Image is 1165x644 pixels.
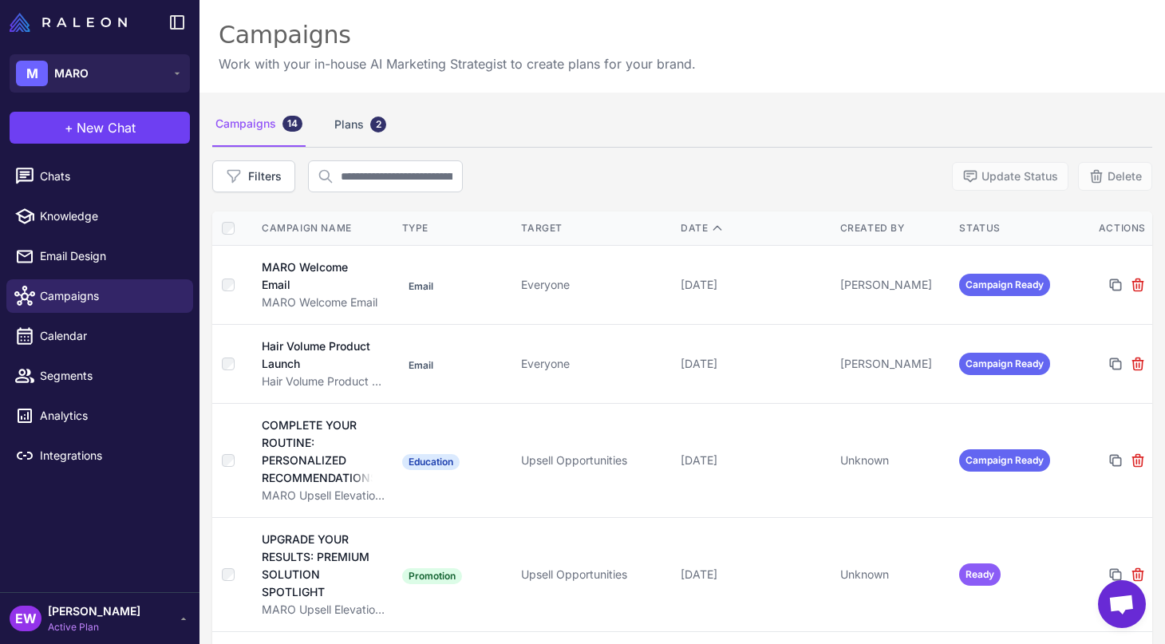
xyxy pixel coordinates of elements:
img: Raleon Logo [10,13,127,32]
div: 2 [370,117,386,132]
div: Hair Volume Product Launch [262,373,386,390]
div: [DATE] [681,355,827,373]
span: Campaign Ready [959,353,1050,375]
p: Work with your in-house AI Marketing Strategist to create plans for your brand. [219,54,696,73]
button: +New Chat [10,112,190,144]
div: Created By [840,221,947,235]
div: MARO Welcome Email [262,259,371,294]
div: UPGRADE YOUR RESULTS: PREMIUM SOLUTION SPOTLIGHT [262,531,378,601]
div: Status [959,221,1066,235]
a: Open chat [1098,580,1146,628]
div: MARO Upsell Elevation: Complementary Products Focus [262,487,386,504]
span: Email [402,279,440,294]
span: Analytics [40,407,180,425]
span: Promotion [402,568,462,584]
button: Delete [1078,162,1152,191]
div: Hair Volume Product Launch [262,338,373,373]
div: MARO Upsell Elevation: Complementary Products Focus [262,601,386,618]
div: Everyone [521,355,668,373]
div: [PERSON_NAME] [840,355,947,373]
div: Date [681,221,827,235]
span: Calendar [40,327,180,345]
a: Analytics [6,399,193,433]
button: Filters [212,160,295,192]
a: Chats [6,160,193,193]
div: MARO Welcome Email [262,294,386,311]
a: Knowledge [6,200,193,233]
span: Chats [40,168,180,185]
div: [DATE] [681,276,827,294]
div: [PERSON_NAME] [840,276,947,294]
span: Integrations [40,447,180,464]
div: 14 [282,116,302,132]
span: Education [402,454,460,470]
th: Actions [1072,211,1152,246]
span: Campaign Ready [959,449,1050,472]
span: Knowledge [40,207,180,225]
a: Integrations [6,439,193,472]
div: COMPLETE YOUR ROUTINE: PERSONALIZED RECOMMENDATIONS [262,417,378,487]
span: MARO [54,65,89,82]
span: Campaign Ready [959,274,1050,296]
span: Active Plan [48,620,140,634]
div: Upsell Opportunities [521,566,668,583]
a: Campaigns [6,279,193,313]
a: Segments [6,359,193,393]
span: Email Design [40,247,180,265]
div: EW [10,606,41,631]
div: Everyone [521,276,668,294]
div: Type [402,221,509,235]
span: Ready [959,563,1001,586]
button: MMARO [10,54,190,93]
span: Segments [40,367,180,385]
div: Target [521,221,668,235]
div: Plans [331,102,389,147]
div: Campaign Name [262,221,386,235]
div: Campaigns [212,102,306,147]
div: [DATE] [681,566,827,583]
span: + [65,118,73,137]
div: Upsell Opportunities [521,452,668,469]
button: Update Status [952,162,1068,191]
div: [DATE] [681,452,827,469]
span: [PERSON_NAME] [48,603,140,620]
div: Unknown [840,452,947,469]
span: Campaigns [40,287,180,305]
div: Campaigns [219,19,696,51]
a: Email Design [6,239,193,273]
div: Unknown [840,566,947,583]
span: New Chat [77,118,136,137]
span: Email [402,358,440,373]
div: M [16,61,48,86]
a: Calendar [6,319,193,353]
